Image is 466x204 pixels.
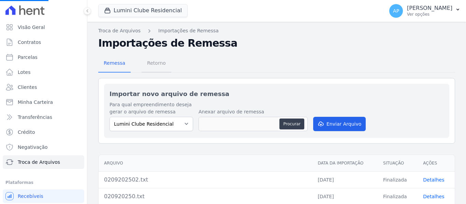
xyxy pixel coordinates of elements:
[407,12,452,17] p: Ver opções
[18,69,31,76] span: Lotes
[18,84,37,91] span: Clientes
[423,194,444,199] a: Detalhes
[3,35,84,49] a: Contratos
[98,27,455,34] nav: Breadcrumb
[3,20,84,34] a: Visão Geral
[18,99,53,106] span: Minha Carteira
[3,110,84,124] a: Transferências
[378,171,418,188] td: Finalizada
[104,176,307,184] div: 0209202502.txt
[3,155,84,169] a: Troca de Arquivos
[279,119,304,129] button: Procurar
[18,114,52,121] span: Transferências
[98,37,455,49] h2: Importações de Remessa
[98,55,171,73] nav: Tab selector
[158,27,219,34] a: Importações de Remessa
[312,171,378,188] td: [DATE]
[393,9,399,13] span: AP
[18,144,48,151] span: Negativação
[18,193,43,200] span: Recebíveis
[142,55,171,73] a: Retorno
[312,155,378,172] th: Data da Importação
[104,192,307,201] div: 020920250.txt
[384,1,466,20] button: AP [PERSON_NAME] Ver opções
[418,155,455,172] th: Ações
[3,189,84,203] a: Recebíveis
[18,39,41,46] span: Contratos
[98,55,131,73] a: Remessa
[98,27,141,34] a: Troca de Arquivos
[99,155,312,172] th: Arquivo
[378,155,418,172] th: Situação
[313,117,366,131] button: Enviar Arquivo
[3,50,84,64] a: Parcelas
[18,129,35,136] span: Crédito
[18,159,60,166] span: Troca de Arquivos
[3,125,84,139] a: Crédito
[18,24,45,31] span: Visão Geral
[18,54,38,61] span: Parcelas
[423,177,444,183] a: Detalhes
[110,101,193,115] label: Para qual empreendimento deseja gerar o arquivo de remessa
[407,5,452,12] p: [PERSON_NAME]
[3,95,84,109] a: Minha Carteira
[3,80,84,94] a: Clientes
[199,108,308,115] label: Anexar arquivo de remessa
[5,178,82,187] div: Plataformas
[3,140,84,154] a: Negativação
[110,89,444,98] h2: Importar novo arquivo de remessa
[100,56,129,70] span: Remessa
[98,4,188,17] button: Lumini Clube Residencial
[143,56,170,70] span: Retorno
[3,65,84,79] a: Lotes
